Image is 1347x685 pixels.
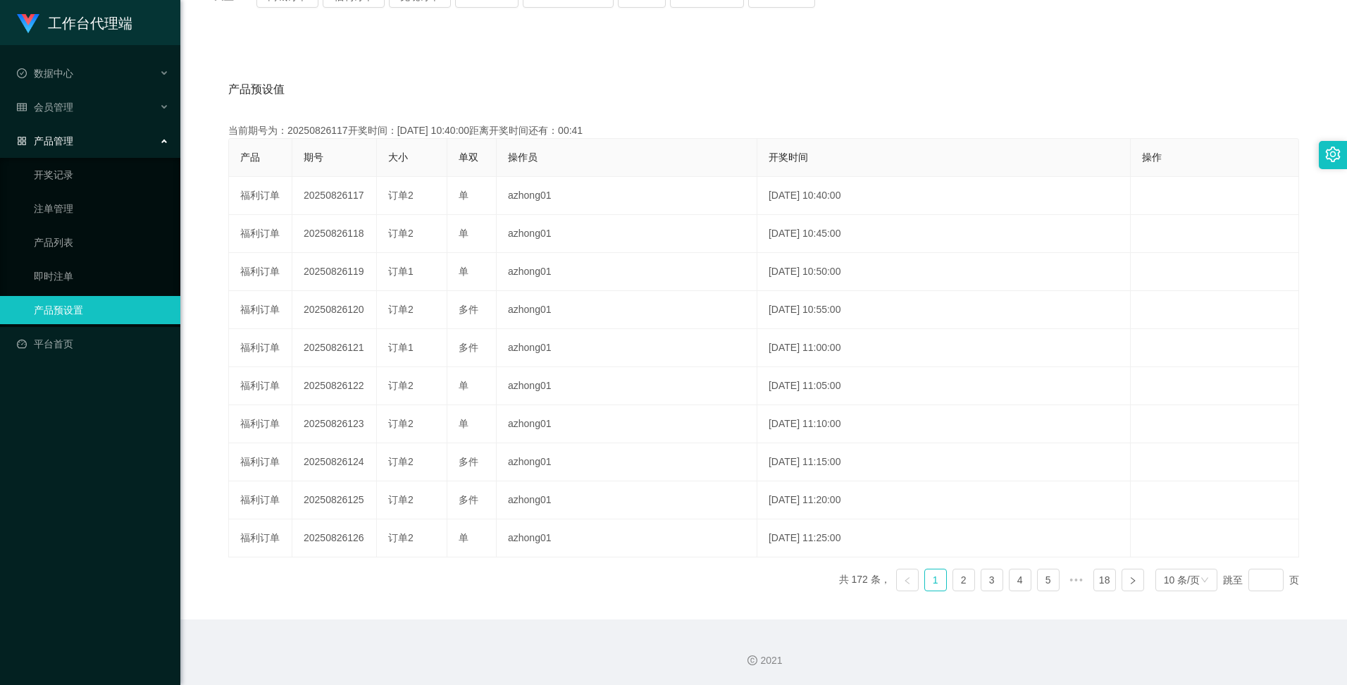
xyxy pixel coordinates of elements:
span: 订单2 [388,532,414,543]
span: 产品管理 [17,135,73,147]
td: [DATE] 11:10:00 [757,405,1131,443]
span: 产品 [240,152,260,163]
span: 单 [459,532,468,543]
span: 多件 [459,342,478,353]
span: 产品预设值 [228,81,285,98]
a: 2 [953,569,974,591]
i: 图标: right [1129,576,1137,585]
div: 2021 [192,653,1336,668]
i: 图标: check-circle-o [17,68,27,78]
td: 福利订单 [229,405,292,443]
td: 20250826121 [292,329,377,367]
span: 订单2 [388,418,414,429]
span: ••• [1065,569,1088,591]
a: 开奖记录 [34,161,169,189]
li: 上一页 [896,569,919,591]
span: 订单1 [388,342,414,353]
li: 18 [1093,569,1116,591]
td: 20250826119 [292,253,377,291]
span: 单 [459,190,468,201]
span: 单 [459,380,468,391]
span: 操作员 [508,152,538,163]
td: azhong01 [497,367,757,405]
td: 20250826125 [292,481,377,519]
h1: 工作台代理端 [48,1,132,46]
li: 下一页 [1122,569,1144,591]
td: 20250826120 [292,291,377,329]
td: 20250826117 [292,177,377,215]
td: 20250826126 [292,519,377,557]
a: 4 [1010,569,1031,591]
div: 当前期号为：20250826117开奖时间：[DATE] 10:40:00距离开奖时间还有：00:41 [228,123,1299,138]
a: 3 [981,569,1003,591]
li: 4 [1009,569,1031,591]
span: 期号 [304,152,323,163]
span: 多件 [459,456,478,467]
td: 福利订单 [229,519,292,557]
span: 单 [459,228,468,239]
td: [DATE] 11:05:00 [757,367,1131,405]
i: 图标: down [1200,576,1209,586]
a: 5 [1038,569,1059,591]
li: 2 [952,569,975,591]
a: 注单管理 [34,195,169,223]
span: 数据中心 [17,68,73,79]
td: [DATE] 10:55:00 [757,291,1131,329]
td: [DATE] 11:25:00 [757,519,1131,557]
td: 福利订单 [229,329,292,367]
td: azhong01 [497,329,757,367]
span: 多件 [459,494,478,505]
i: 图标: copyright [747,655,757,665]
td: [DATE] 11:15:00 [757,443,1131,481]
span: 单 [459,266,468,277]
span: 多件 [459,304,478,315]
td: azhong01 [497,405,757,443]
td: 福利订单 [229,291,292,329]
i: 图标: left [903,576,912,585]
span: 订单2 [388,380,414,391]
td: 福利订单 [229,481,292,519]
a: 1 [925,569,946,591]
span: 订单2 [388,228,414,239]
td: azhong01 [497,443,757,481]
div: 10 条/页 [1164,569,1200,591]
td: [DATE] 10:50:00 [757,253,1131,291]
span: 订单2 [388,190,414,201]
img: logo.9652507e.png [17,14,39,34]
td: 20250826123 [292,405,377,443]
span: 订单1 [388,266,414,277]
span: 大小 [388,152,408,163]
i: 图标: appstore-o [17,136,27,146]
td: azhong01 [497,519,757,557]
span: 开奖时间 [769,152,808,163]
a: 18 [1094,569,1115,591]
span: 订单2 [388,456,414,467]
td: 福利订单 [229,177,292,215]
li: 3 [981,569,1003,591]
td: 20250826122 [292,367,377,405]
td: azhong01 [497,177,757,215]
td: azhong01 [497,253,757,291]
td: [DATE] 10:40:00 [757,177,1131,215]
td: 20250826124 [292,443,377,481]
span: 操作 [1142,152,1162,163]
td: 福利订单 [229,215,292,253]
td: 福利订单 [229,443,292,481]
a: 即时注单 [34,262,169,290]
li: 1 [924,569,947,591]
a: 工作台代理端 [17,17,132,28]
div: 跳至 页 [1223,569,1299,591]
td: 20250826118 [292,215,377,253]
td: azhong01 [497,215,757,253]
i: 图标: table [17,102,27,112]
span: 订单2 [388,494,414,505]
span: 单双 [459,152,478,163]
td: azhong01 [497,481,757,519]
td: 福利订单 [229,367,292,405]
a: 产品预设置 [34,296,169,324]
span: 会员管理 [17,101,73,113]
td: [DATE] 10:45:00 [757,215,1131,253]
span: 订单2 [388,304,414,315]
td: [DATE] 11:20:00 [757,481,1131,519]
li: 共 172 条， [839,569,890,591]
